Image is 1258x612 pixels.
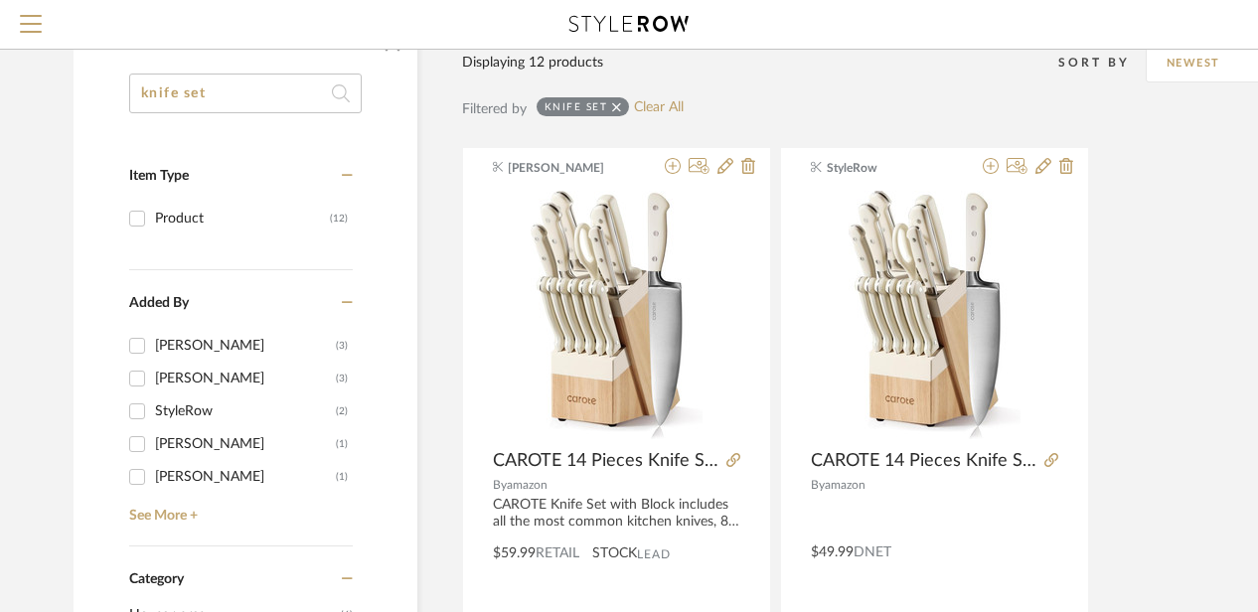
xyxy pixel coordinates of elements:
[811,479,825,491] span: By
[536,546,579,560] span: Retail
[493,479,507,491] span: By
[508,159,633,177] span: [PERSON_NAME]
[330,203,348,234] div: (12)
[129,571,184,588] span: Category
[493,546,536,560] span: $59.99
[155,428,336,460] div: [PERSON_NAME]
[545,100,608,113] div: knife set
[507,479,548,491] span: amazon
[811,545,854,559] span: $49.99
[124,493,353,525] a: See More +
[155,330,336,362] div: [PERSON_NAME]
[493,191,740,439] div: 0
[373,24,412,64] button: Close
[129,74,362,113] input: Search within 12 results
[592,543,637,564] span: STOCK
[336,363,348,394] div: (3)
[129,169,189,183] span: Item Type
[493,497,740,531] div: CAROTE Knife Set with Block includes all the most common kitchen knives, 8" chef knife, 8" bread ...
[336,330,348,362] div: (3)
[1058,53,1146,73] div: Sort By
[129,296,189,310] span: Added By
[637,547,671,561] span: Lead
[336,395,348,427] div: (2)
[849,191,1021,439] img: CAROTE 14 Pieces Knife Set with Block, Forged, High Carbon Stainless Steel Sharp Blade Block Knif...
[634,99,684,116] a: Clear All
[811,450,1036,472] span: CAROTE 14 Pieces Knife Set with Block, Forged, High Carbon Stainless Steel Sharp Blade Block Knif...
[827,159,952,177] span: StyleRow
[854,545,891,559] span: DNET
[155,203,330,234] div: Product
[155,363,336,394] div: [PERSON_NAME]
[531,191,703,439] img: CAROTE 14 Pieces Knife Set with Block, Forged, High Carbon Stainless Steel Sharp Blade Block Knif...
[462,52,603,74] div: Displaying 12 products
[155,395,336,427] div: StyleRow
[336,461,348,493] div: (1)
[462,98,527,120] div: Filtered by
[825,479,865,491] span: amazon
[811,191,1058,439] div: 0
[493,450,718,472] span: CAROTE 14 Pieces Knife Set with Block, Forged, High Carbon Stainless Steel Sharp Blade Block Knif...
[336,428,348,460] div: (1)
[155,461,336,493] div: [PERSON_NAME]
